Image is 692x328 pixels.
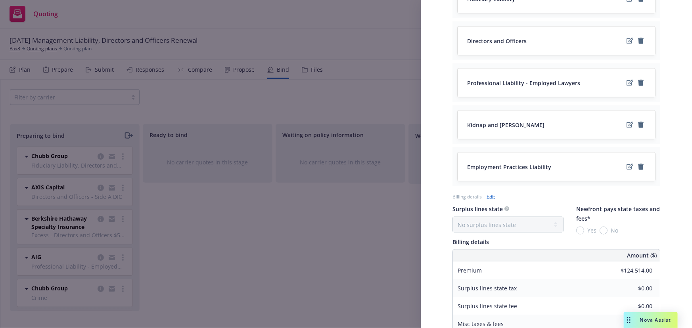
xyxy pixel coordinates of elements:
[467,121,544,129] span: Kidnap and [PERSON_NAME]
[458,302,517,310] span: Surplus lines state fee
[606,282,657,294] input: 0.00
[467,163,551,171] span: Employment Practices Liability
[452,193,482,200] div: Billing details
[624,312,634,328] div: Drag to move
[636,162,646,172] a: remove
[606,265,657,277] input: 0.00
[487,193,495,201] a: Edit
[458,267,482,274] span: Premium
[452,205,503,213] span: Surplus lines state
[458,320,504,328] span: Misc taxes & fees
[625,78,634,88] a: edit
[636,36,646,46] a: remove
[576,205,660,222] span: Newfront pays state taxes and fees*
[467,79,580,87] span: Professional Liability - Employed Lawyers
[576,227,584,235] input: Yes
[606,300,657,312] input: 0.00
[611,226,618,235] span: No
[636,78,646,88] a: remove
[458,284,517,292] span: Surplus lines state tax
[624,312,678,328] button: Nova Assist
[467,37,527,45] span: Directors and Officers
[452,238,660,246] div: Billing details
[625,36,634,46] a: edit
[625,120,634,130] a: edit
[636,120,646,130] a: remove
[627,251,657,259] span: Amount ($)
[587,226,596,235] span: Yes
[640,317,671,323] span: Nova Assist
[625,162,634,172] a: edit
[600,227,608,235] input: No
